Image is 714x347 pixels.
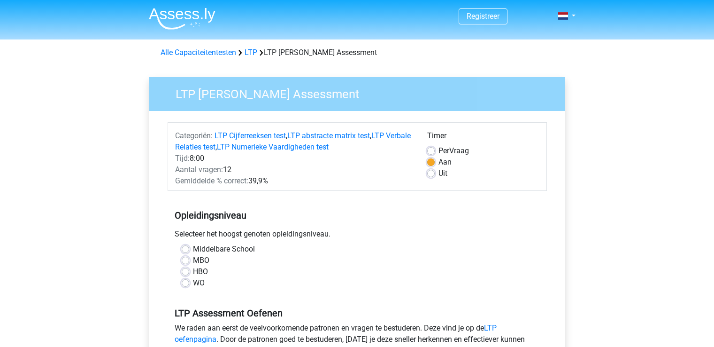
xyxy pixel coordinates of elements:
label: Middelbare School [193,244,255,255]
a: LTP Cijferreeksen test [215,131,286,140]
span: Gemiddelde % correct: [175,176,248,185]
label: MBO [193,255,209,266]
a: LTP Numerieke Vaardigheden test [217,142,329,151]
h3: LTP [PERSON_NAME] Assessment [164,83,558,102]
span: Per [438,146,449,155]
h5: Opleidingsniveau [175,206,540,225]
label: HBO [193,266,208,277]
label: Uit [438,168,447,179]
div: 39,9% [168,175,420,187]
a: LTP [245,48,257,57]
h5: LTP Assessment Oefenen [175,308,540,319]
div: , , , [168,130,420,153]
a: Registreer [467,12,499,21]
div: 12 [168,164,420,175]
span: Tijd: [175,154,190,163]
label: WO [193,277,205,289]
div: Timer [427,130,539,145]
div: Selecteer het hoogst genoten opleidingsniveau. [168,229,547,244]
label: Aan [438,157,452,168]
span: Aantal vragen: [175,165,223,174]
a: Alle Capaciteitentesten [161,48,236,57]
span: Categoriën: [175,131,213,140]
label: Vraag [438,145,469,157]
div: 8:00 [168,153,420,164]
div: LTP [PERSON_NAME] Assessment [157,47,558,58]
img: Assessly [149,8,215,30]
a: LTP abstracte matrix test [287,131,370,140]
